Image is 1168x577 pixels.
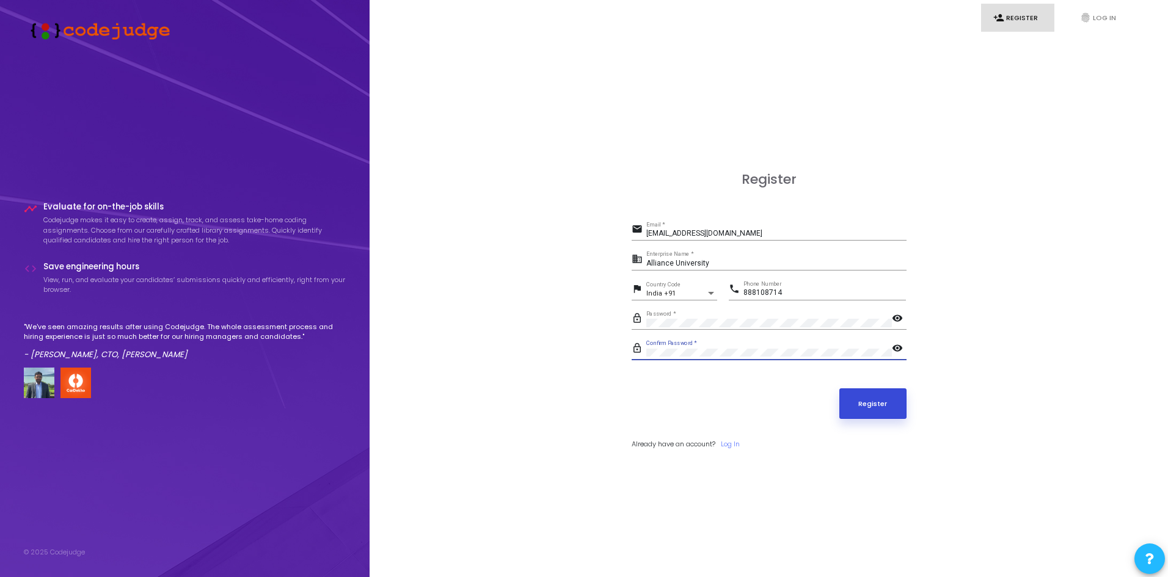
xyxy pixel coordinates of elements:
mat-icon: flag [632,283,646,297]
span: India +91 [646,289,676,297]
h3: Register [632,172,907,187]
input: Email [646,230,907,238]
mat-icon: visibility [892,342,907,357]
p: "We've seen amazing results after using Codejudge. The whole assessment process and hiring experi... [24,322,346,342]
i: fingerprint [1080,12,1091,23]
div: © 2025 Codejudge [24,547,85,557]
span: Already have an account? [632,439,715,449]
em: - [PERSON_NAME], CTO, [PERSON_NAME] [24,349,188,360]
a: fingerprintLog In [1068,4,1141,32]
img: user image [24,368,54,398]
i: timeline [24,202,37,216]
mat-icon: lock_outline [632,312,646,327]
mat-icon: phone [729,283,743,297]
input: Phone Number [743,289,906,297]
img: company-logo [60,368,91,398]
i: person_add [993,12,1004,23]
p: Codejudge makes it easy to create, assign, track, and assess take-home coding assignments. Choose... [43,215,346,245]
mat-icon: email [632,223,646,238]
p: View, run, and evaluate your candidates’ submissions quickly and efficiently, right from your bro... [43,275,346,295]
a: person_addRegister [981,4,1054,32]
mat-icon: visibility [892,312,907,327]
input: Enterprise Name [646,259,907,268]
mat-icon: business [632,253,646,267]
i: code [24,262,37,275]
button: Register [839,388,907,419]
h4: Evaluate for on-the-job skills [43,202,346,212]
h4: Save engineering hours [43,262,346,272]
a: Log In [721,439,740,449]
mat-icon: lock_outline [632,342,646,357]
